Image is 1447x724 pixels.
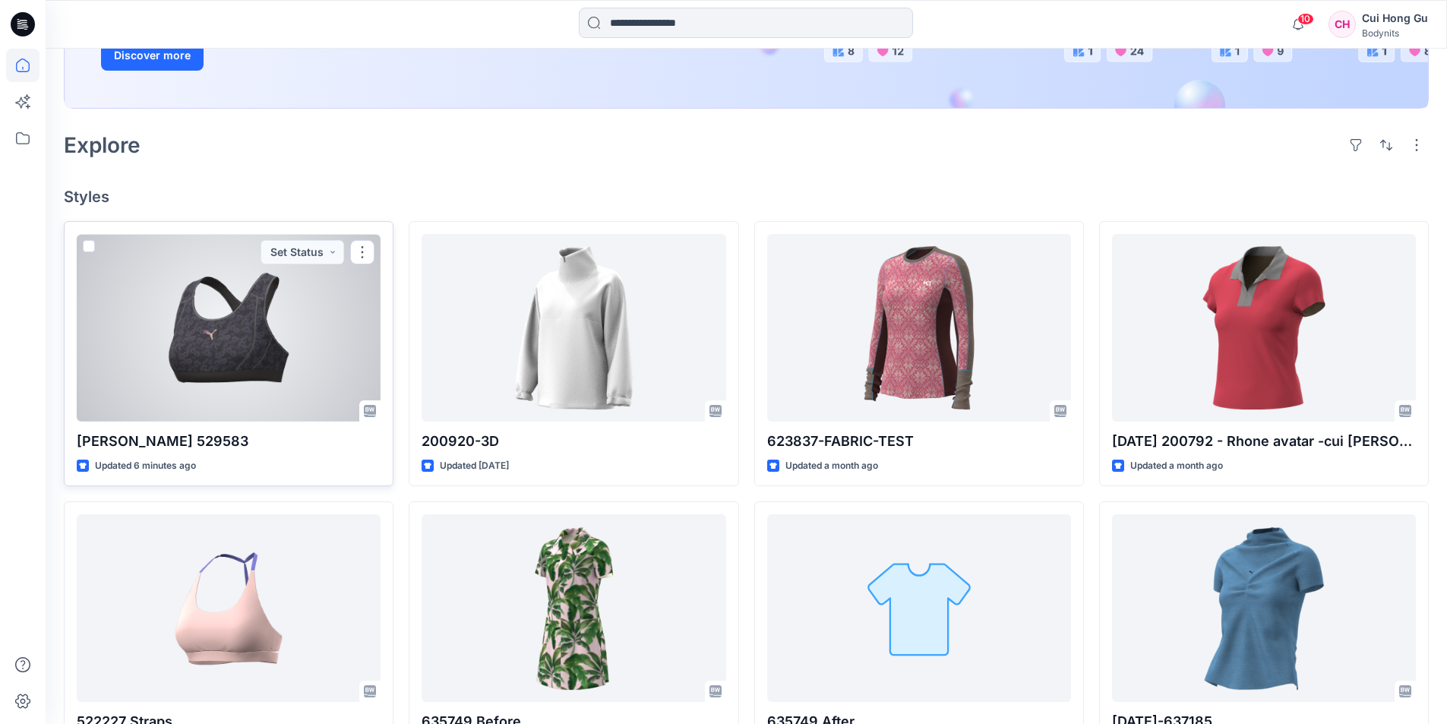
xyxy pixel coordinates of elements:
[95,458,196,474] p: Updated 6 minutes ago
[440,458,509,474] p: Updated [DATE]
[77,431,381,452] p: [PERSON_NAME] 529583
[1112,514,1416,702] a: 27june-637185
[64,188,1429,206] h4: Styles
[767,514,1071,702] a: 635749 After
[1362,27,1428,39] div: Bodynits
[785,458,878,474] p: Updated a month ago
[1112,234,1416,422] a: 30 June 200792 - Rhone avatar -cui hong
[101,40,443,71] a: Discover more
[767,234,1071,422] a: 623837-FABRIC-TEST
[422,234,725,422] a: 200920-3D
[101,40,204,71] button: Discover more
[77,514,381,702] a: 522227 Straps
[422,514,725,702] a: 635749 Before
[1297,13,1314,25] span: 10
[1329,11,1356,38] div: CH
[1130,458,1223,474] p: Updated a month ago
[64,133,141,157] h2: Explore
[767,431,1071,452] p: 623837-FABRIC-TEST
[1112,431,1416,452] p: [DATE] 200792 - Rhone avatar -cui [PERSON_NAME]
[77,234,381,422] a: Eunice 529583
[422,431,725,452] p: 200920-3D
[1362,9,1428,27] div: Cui Hong Gu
